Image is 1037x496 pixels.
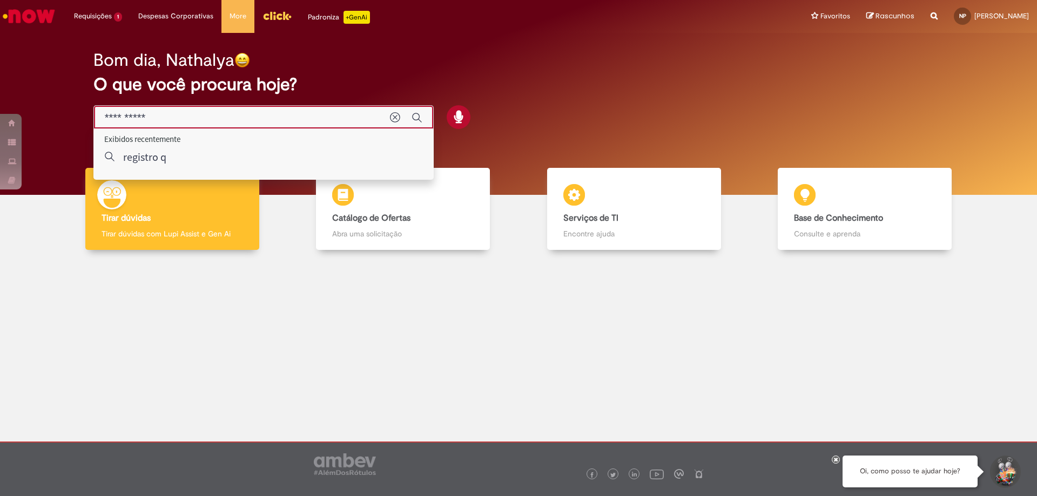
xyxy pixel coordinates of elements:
img: logo_footer_youtube.png [650,467,664,481]
b: Base de Conhecimento [794,213,883,223]
span: More [230,11,246,22]
p: Tirar dúvidas com Lupi Assist e Gen Ai [102,228,243,239]
a: Base de Conhecimento Consulte e aprenda [750,168,981,250]
div: Oi, como posso te ajudar hoje? [843,456,978,487]
span: NP [959,12,966,19]
img: happy-face.png [234,52,250,68]
img: click_logo_yellow_360x200.png [262,8,292,24]
div: Padroniza [308,11,370,24]
a: Serviços de TI Encontre ajuda [518,168,750,250]
h2: O que você procura hoje? [93,75,944,94]
p: Consulte e aprenda [794,228,935,239]
img: logo_footer_twitter.png [610,472,616,478]
a: Rascunhos [866,11,914,22]
span: Rascunhos [876,11,914,21]
a: Tirar dúvidas Tirar dúvidas com Lupi Assist e Gen Ai [57,168,288,250]
p: Abra uma solicitação [332,228,474,239]
img: logo_footer_linkedin.png [632,472,637,478]
p: +GenAi [344,11,370,24]
img: logo_footer_ambev_rotulo_gray.png [314,453,376,475]
span: [PERSON_NAME] [974,11,1029,21]
img: logo_footer_naosei.png [694,469,704,479]
img: ServiceNow [1,5,57,27]
img: logo_footer_facebook.png [589,472,595,478]
span: Favoritos [820,11,850,22]
span: 1 [114,12,122,22]
b: Serviços de TI [563,213,618,223]
h2: Bom dia, Nathalya [93,51,234,70]
a: Catálogo de Ofertas Abra uma solicitação [288,168,519,250]
b: Catálogo de Ofertas [332,213,410,223]
b: Tirar dúvidas [102,213,151,223]
span: Requisições [74,11,112,22]
button: Iniciar Conversa de Suporte [988,456,1021,488]
span: Despesas Corporativas [138,11,213,22]
p: Encontre ajuda [563,228,705,239]
img: logo_footer_workplace.png [674,469,684,479]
